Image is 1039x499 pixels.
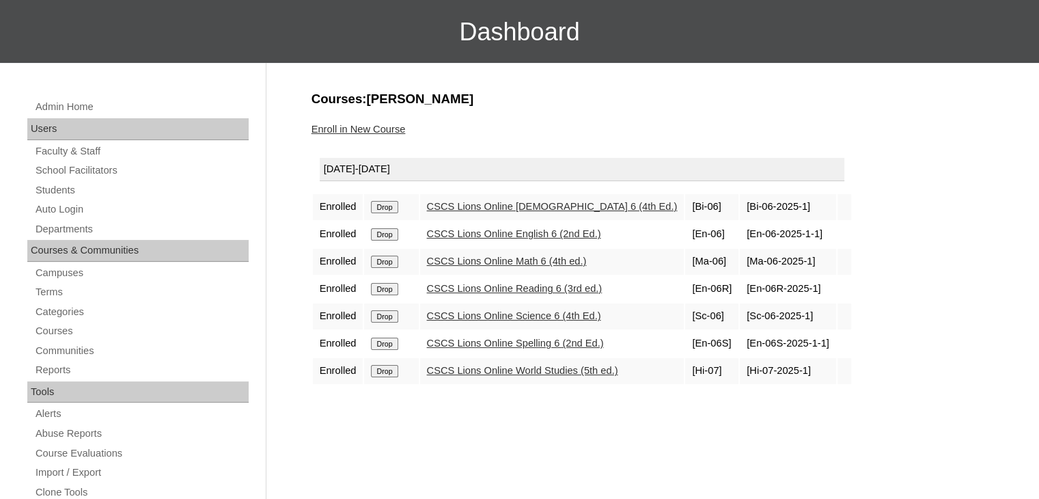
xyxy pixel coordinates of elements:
td: Enrolled [313,304,363,329]
a: CSCS Lions Online Science 6 (4th Ed.) [427,310,601,321]
td: [En-06S] [685,331,738,357]
input: Drop [371,338,398,350]
a: Import / Export [34,464,249,481]
td: [En-06-2025-1-1] [740,221,836,247]
td: Enrolled [313,221,363,247]
a: CSCS Lions Online Reading 6 (3rd ed.) [427,283,602,294]
a: Communities [34,342,249,360]
td: [En-06] [685,221,738,247]
td: [Ma-06] [685,249,738,275]
td: Enrolled [313,358,363,384]
a: Categories [34,304,249,321]
input: Drop [371,365,398,377]
input: Drop [371,283,398,295]
a: Faculty & Staff [34,143,249,160]
a: Course Evaluations [34,445,249,462]
input: Drop [371,201,398,213]
td: Enrolled [313,194,363,220]
div: [DATE]-[DATE] [320,158,844,181]
h3: Courses:[PERSON_NAME] [311,90,988,108]
td: [Bi-06] [685,194,738,220]
input: Drop [371,310,398,323]
a: Auto Login [34,201,249,218]
a: School Facilitators [34,162,249,179]
a: CSCS Lions Online [DEMOGRAPHIC_DATA] 6 (4th Ed.) [427,201,678,212]
a: Campuses [34,265,249,282]
td: [Ma-06-2025-1] [740,249,836,275]
div: Courses & Communities [27,240,249,262]
td: [En-06S-2025-1-1] [740,331,836,357]
a: Admin Home [34,98,249,116]
a: Reports [34,362,249,379]
td: [En-06R-2025-1] [740,276,836,302]
div: Users [27,118,249,140]
td: [En-06R] [685,276,738,302]
a: Alerts [34,405,249,422]
a: Departments [34,221,249,238]
a: Courses [34,323,249,340]
td: [Bi-06-2025-1] [740,194,836,220]
td: Enrolled [313,331,363,357]
td: [Sc-06] [685,304,738,329]
td: Enrolled [313,249,363,275]
input: Drop [371,228,398,241]
a: Students [34,182,249,199]
a: Terms [34,284,249,301]
a: CSCS Lions Online English 6 (2nd Ed.) [427,228,601,239]
td: [Hi-07-2025-1] [740,358,836,384]
a: CSCS Lions Online World Studies (5th ed.) [427,365,618,376]
a: CSCS Lions Online Spelling 6 (2nd Ed.) [427,338,604,349]
a: Abuse Reports [34,425,249,442]
td: Enrolled [313,276,363,302]
td: [Hi-07] [685,358,738,384]
a: Enroll in New Course [311,124,406,135]
div: Tools [27,381,249,403]
input: Drop [371,256,398,268]
td: [Sc-06-2025-1] [740,304,836,329]
h3: Dashboard [7,1,1032,63]
a: CSCS Lions Online Math 6 (4th ed.) [427,256,587,267]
